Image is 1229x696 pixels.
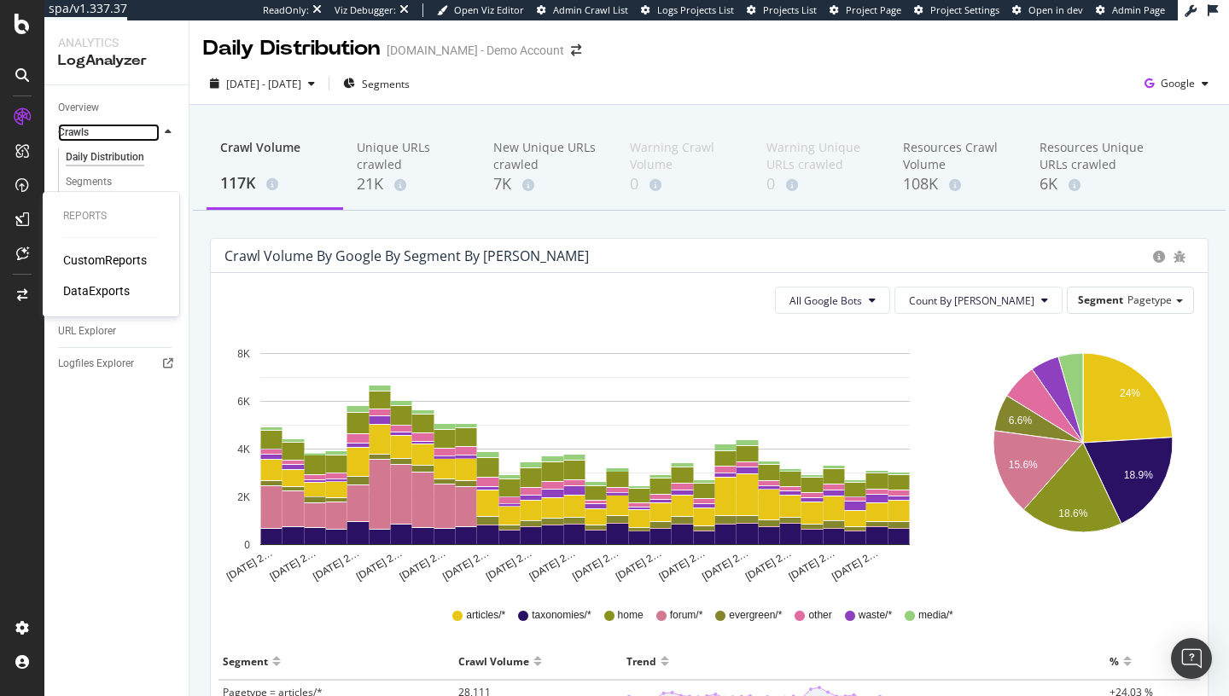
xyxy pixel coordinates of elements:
[203,70,322,97] button: [DATE] - [DATE]
[1161,76,1195,90] span: Google
[1008,415,1032,426] text: 6.6%
[630,173,739,195] div: 0
[226,77,301,91] span: [DATE] - [DATE]
[493,173,603,195] div: 7K
[237,348,250,360] text: 8K
[244,539,250,551] text: 0
[789,293,862,308] span: All Google Bots
[58,355,177,373] a: Logfiles Explorer
[66,148,177,166] a: Daily Distribution
[903,173,1012,195] div: 108K
[903,139,1012,173] div: Resources Crawl Volume
[914,3,999,17] a: Project Settings
[846,3,901,16] span: Project Page
[618,608,644,623] span: home
[58,322,116,340] div: URL Explorer
[493,139,603,173] div: New Unique URLs crawled
[220,172,329,194] div: 117K
[626,647,656,675] div: Trend
[1040,139,1149,173] div: Resources Unique URLs crawled
[808,608,831,623] span: other
[1110,647,1119,675] div: %
[859,608,892,623] span: waste/*
[763,3,817,16] span: Projects List
[237,444,250,455] text: 4K
[437,3,524,17] a: Open Viz Editor
[66,173,177,209] a: Segments Distribution
[729,608,782,623] span: evergreen/*
[1153,251,1165,263] div: circle-info
[766,139,876,173] div: Warning Unique URLs crawled
[58,124,160,142] a: Crawls
[362,77,410,91] span: Segments
[532,608,591,623] span: taxonomies/*
[930,3,999,16] span: Project Settings
[1058,507,1087,519] text: 18.6%
[58,99,99,117] div: Overview
[220,139,329,171] div: Crawl Volume
[1008,460,1037,472] text: 15.6%
[641,3,734,17] a: Logs Projects List
[918,608,953,623] span: media/*
[336,70,416,97] button: Segments
[830,3,901,17] a: Project Page
[1123,470,1152,482] text: 18.9%
[63,282,130,299] a: DataExports
[1127,293,1172,307] span: Pagetype
[1120,387,1140,399] text: 24%
[387,42,564,59] div: [DOMAIN_NAME] - Demo Account
[58,51,175,71] div: LogAnalyzer
[657,3,734,16] span: Logs Projects List
[971,328,1195,583] svg: A chart.
[237,396,250,408] text: 6K
[747,3,817,17] a: Projects List
[263,3,309,17] div: ReadOnly:
[1171,638,1212,679] div: Open Intercom Messenger
[670,608,703,623] span: forum/*
[571,44,581,56] div: arrow-right-arrow-left
[466,608,505,623] span: articles/*
[335,3,396,17] div: Viz Debugger:
[1112,3,1165,16] span: Admin Page
[357,139,466,173] div: Unique URLs crawled
[224,247,589,264] div: Crawl Volume by google by Segment by [PERSON_NAME]
[357,173,466,195] div: 21K
[63,209,159,223] div: Reports
[58,355,134,373] div: Logfiles Explorer
[775,287,890,314] button: All Google Bots
[58,124,89,142] div: Crawls
[1078,293,1123,307] span: Segment
[203,34,380,63] div: Daily Distribution
[63,252,147,269] a: CustomReports
[766,173,876,195] div: 0
[66,148,144,166] div: Daily Distribution
[1174,251,1185,263] div: bug
[630,139,739,173] div: Warning Crawl Volume
[1138,70,1215,97] button: Google
[458,647,529,675] div: Crawl Volume
[224,328,946,583] svg: A chart.
[454,3,524,16] span: Open Viz Editor
[553,3,628,16] span: Admin Crawl List
[1012,3,1083,17] a: Open in dev
[237,491,250,503] text: 2K
[894,287,1063,314] button: Count By [PERSON_NAME]
[537,3,628,17] a: Admin Crawl List
[58,99,177,117] a: Overview
[58,34,175,51] div: Analytics
[1040,173,1149,195] div: 6K
[1028,3,1083,16] span: Open in dev
[1096,3,1165,17] a: Admin Page
[58,322,177,340] a: URL Explorer
[909,293,1034,308] span: Count By Day
[223,647,268,675] div: Segment
[66,173,160,209] div: Segments Distribution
